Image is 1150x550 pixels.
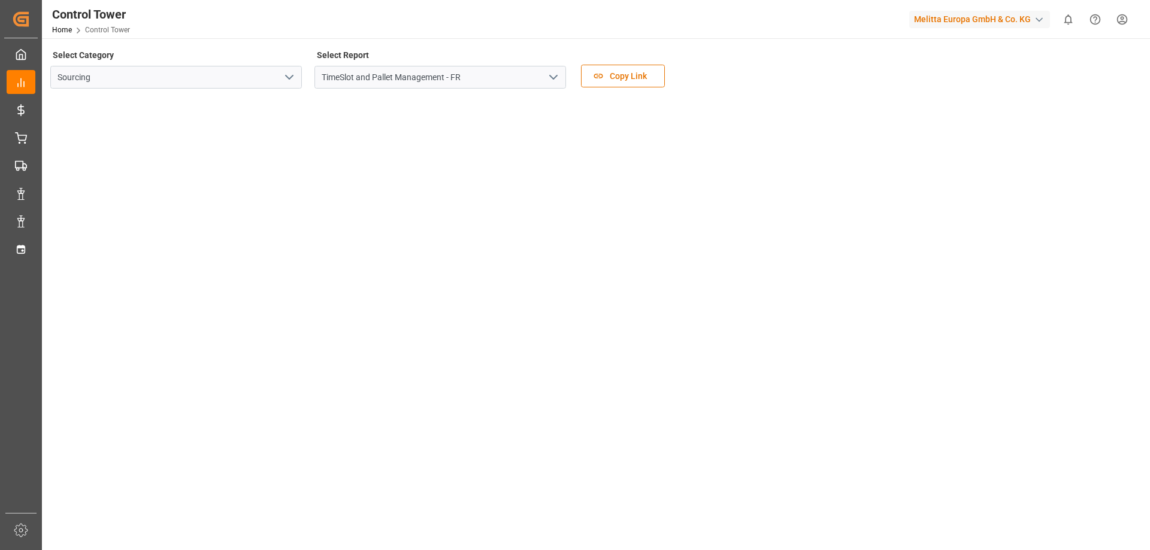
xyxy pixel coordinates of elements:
div: Melitta Europa GmbH & Co. KG [909,11,1050,28]
button: Help Center [1082,6,1109,33]
label: Select Category [50,47,116,63]
input: Type to search/select [50,66,302,89]
input: Type to search/select [314,66,566,89]
button: open menu [544,68,562,87]
label: Select Report [314,47,371,63]
a: Home [52,26,72,34]
button: Copy Link [581,65,665,87]
button: open menu [280,68,298,87]
span: Copy Link [604,70,653,83]
button: Melitta Europa GmbH & Co. KG [909,8,1055,31]
div: Control Tower [52,5,130,23]
button: show 0 new notifications [1055,6,1082,33]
